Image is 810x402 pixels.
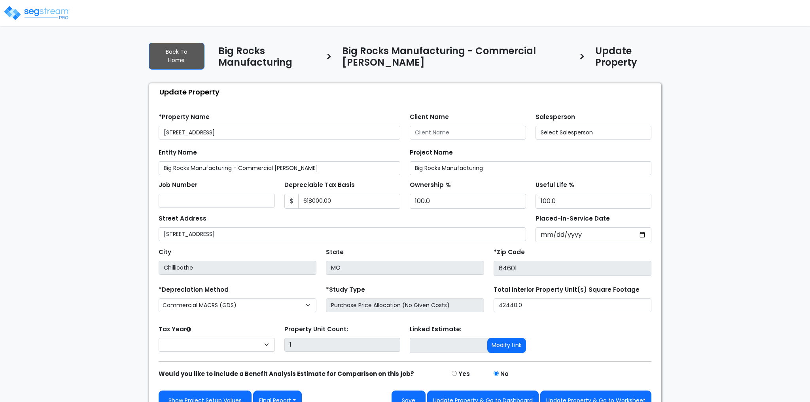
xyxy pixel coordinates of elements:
label: *Study Type [326,285,365,294]
a: Big Rocks Manufacturing [212,45,320,74]
h4: Update Property [595,45,661,70]
label: Client Name [410,113,449,122]
label: Salesperson [536,113,575,122]
input: Zip Code [494,261,651,276]
img: logo_pro_r.png [3,5,70,21]
button: Modify Link [487,338,526,353]
label: Job Number [159,181,197,190]
label: Tax Year [159,325,191,334]
input: Building Count [284,338,401,352]
input: Project Name [410,161,651,175]
input: total square foot [494,298,651,312]
h4: Big Rocks Manufacturing - Commercial [PERSON_NAME] [342,45,573,70]
a: Big Rocks Manufacturing - Commercial [PERSON_NAME] [336,45,573,74]
label: *Property Name [159,113,210,122]
label: Depreciable Tax Basis [284,181,355,190]
strong: Would you like to include a Benefit Analysis Estimate for Comparison on this job? [159,370,414,378]
label: Linked Estimate: [410,325,462,334]
label: City [159,248,171,257]
input: Street Address [159,227,526,241]
input: Client Name [410,126,526,140]
label: Street Address [159,214,206,223]
label: Ownership % [410,181,451,190]
label: Total Interior Property Unit(s) Square Footage [494,285,640,294]
label: *Depreciation Method [159,285,229,294]
input: Property Name [159,126,400,140]
h3: > [579,50,585,66]
label: Useful Life % [536,181,574,190]
input: Depreciation [536,194,652,209]
label: Entity Name [159,148,197,157]
a: Back To Home [149,43,204,70]
input: 0.00 [298,194,401,209]
h3: > [326,50,332,66]
label: Yes [458,370,470,379]
input: Ownership [410,194,526,209]
label: *Zip Code [494,248,525,257]
div: Update Property [153,83,661,100]
label: No [500,370,509,379]
label: State [326,248,344,257]
input: Entity Name [159,161,400,175]
a: Update Property [589,45,661,74]
label: Project Name [410,148,453,157]
label: Property Unit Count: [284,325,348,334]
span: $ [284,194,299,209]
h4: Big Rocks Manufacturing [218,45,320,70]
label: Placed-In-Service Date [536,214,610,223]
